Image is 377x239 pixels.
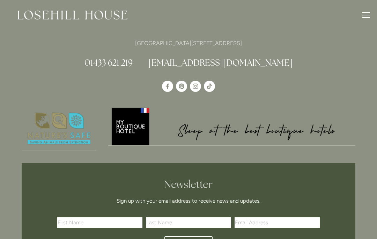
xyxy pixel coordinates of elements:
[204,81,215,92] a: TikTok
[148,57,293,68] a: [EMAIL_ADDRESS][DOMAIN_NAME]
[60,197,317,205] p: Sign up with your email address to receive news and updates.
[176,81,187,92] a: Pinterest
[235,217,320,228] input: Email Address
[57,217,142,228] input: First Name
[108,107,356,145] img: My Boutique Hotel - Logo
[162,81,173,92] a: Losehill House Hotel & Spa
[84,57,133,68] a: 01433 621 219
[60,178,317,191] h2: Newsletter
[22,107,96,151] a: Nature's Safe - Logo
[146,217,231,228] input: Last Name
[22,38,355,48] p: [GEOGRAPHIC_DATA][STREET_ADDRESS]
[190,81,201,92] a: Instagram
[22,107,96,151] img: Nature's Safe - Logo
[17,10,127,20] img: Losehill House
